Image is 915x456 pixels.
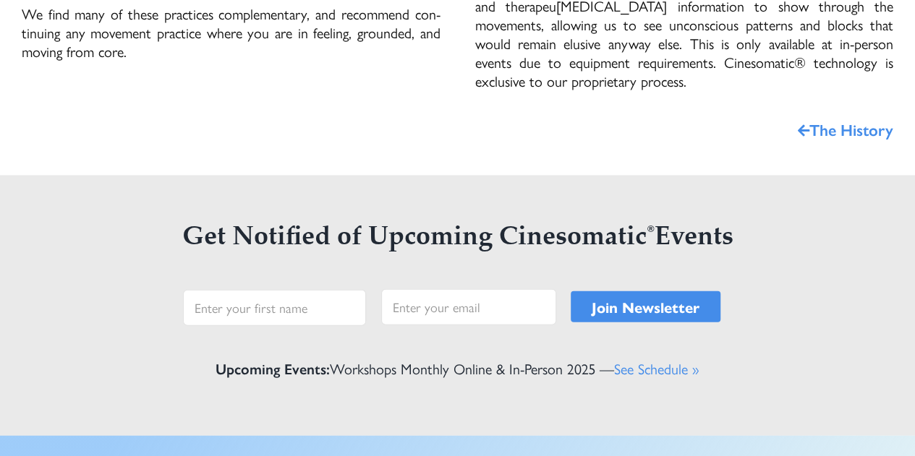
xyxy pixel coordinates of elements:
a: The History [798,118,893,141]
a: See Sched­ule » [614,358,699,379]
sup: ® [647,223,655,234]
input: Enter your first name [183,290,366,326]
p: Work­shops Month­ly Online & In-Person 2025 — [216,358,699,379]
p: We find many of these prac­tices com­ple­men­tary, and rec­om­mend con­tin­u­ing any move­ment pr... [22,4,441,61]
nav: Breadcrumb [22,119,893,140]
strong: Upcom­ing Events: [216,358,330,379]
h3: Get Noti­fied of Upcom­ing Cine­so­mat­ic Events [43,223,872,254]
input: Join Newsletter [571,291,720,322]
input: Enter your email [381,289,556,325]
